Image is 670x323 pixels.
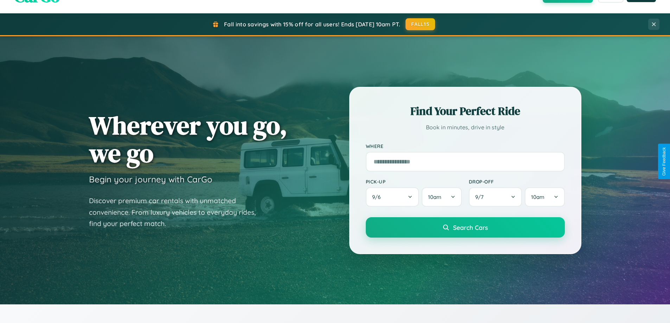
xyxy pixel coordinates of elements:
label: Drop-off [469,179,565,185]
p: Book in minutes, drive in style [366,122,565,133]
span: 10am [428,194,441,200]
button: Search Cars [366,217,565,238]
span: Search Cars [453,224,488,231]
span: Fall into savings with 15% off for all users! Ends [DATE] 10am PT. [224,21,400,28]
button: FALL15 [406,18,435,30]
span: 10am [531,194,544,200]
h2: Find Your Perfect Ride [366,103,565,119]
span: 9 / 7 [475,194,487,200]
label: Where [366,143,565,149]
button: 9/7 [469,187,522,207]
label: Pick-up [366,179,462,185]
button: 10am [422,187,461,207]
button: 10am [525,187,564,207]
button: 9/6 [366,187,419,207]
p: Discover premium car rentals with unmatched convenience. From luxury vehicles to everyday rides, ... [89,195,265,230]
span: 9 / 6 [372,194,384,200]
h1: Wherever you go, we go [89,111,287,167]
div: Give Feedback [662,147,666,176]
h3: Begin your journey with CarGo [89,174,212,185]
